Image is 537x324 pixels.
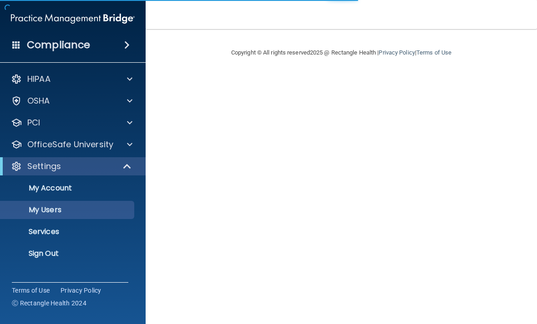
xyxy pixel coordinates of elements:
p: HIPAA [27,74,51,85]
p: My Account [6,184,130,193]
span: Ⓒ Rectangle Health 2024 [12,299,86,308]
h4: Compliance [27,39,90,51]
a: HIPAA [11,74,132,85]
a: Terms of Use [416,49,451,56]
a: Privacy Policy [379,49,415,56]
a: Settings [11,161,132,172]
a: PCI [11,117,132,128]
img: PMB logo [11,10,135,28]
p: Sign Out [6,249,130,258]
p: Settings [27,161,61,172]
p: Services [6,227,130,236]
a: OfficeSafe University [11,139,132,150]
a: Terms of Use [12,286,50,295]
p: OfficeSafe University [27,139,113,150]
a: Privacy Policy [61,286,101,295]
p: OSHA [27,95,50,106]
p: PCI [27,117,40,128]
p: My Users [6,205,130,214]
div: Copyright © All rights reserved 2025 @ Rectangle Health | | [175,38,507,67]
a: OSHA [11,95,132,106]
